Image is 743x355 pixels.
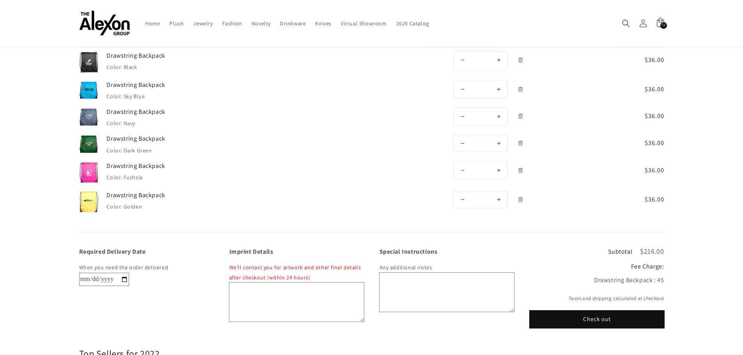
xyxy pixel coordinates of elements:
[471,162,490,179] input: Quantity for Drawstring Backpack
[124,174,143,181] dd: Fuchsia
[619,111,664,121] span: $36.00
[252,20,271,27] span: Novelty
[79,134,99,154] img: Drawstring Backpack
[145,20,160,27] span: Home
[471,191,490,208] input: Quantity for Drawstring Backpack
[106,81,223,89] a: Drawstring Backpack
[514,53,527,67] a: Remove Drawstring Backpack - Black
[530,275,664,286] div: Drawstring Backpack : 45
[124,147,152,154] dd: Dark Green
[106,108,223,116] a: Drawstring Backpack
[106,191,223,200] a: Drawstring Backpack
[218,15,247,32] a: Fashion
[79,248,214,255] label: Required Delivery Date
[124,64,137,71] dd: Black
[106,174,122,181] dt: Color:
[617,15,635,32] summary: Search
[229,263,364,282] p: We'll contact you for artwork and other final details after checkout (within 24 hours)
[275,15,310,32] a: Drinkware
[530,263,664,271] h2: Fee Charge:
[379,263,514,272] p: Any additional notes
[471,81,490,98] input: Quantity for Drawstring Backpack
[619,166,664,175] span: $36.00
[341,20,387,27] span: Virtual Showroom
[310,15,336,32] a: Knives
[79,162,99,183] img: Drawstring Backpack
[619,55,664,65] span: $36.00
[106,203,122,210] dt: Color:
[124,120,135,127] dd: Navy
[619,138,664,148] span: $36.00
[106,147,122,154] dt: Color:
[392,15,434,32] a: 2025 Catalog
[514,164,527,177] a: Remove Drawstring Backpack - Fuchsia
[280,20,306,27] span: Drinkware
[106,120,122,127] dt: Color:
[106,64,122,71] dt: Color:
[661,22,665,29] span: 72
[619,195,664,204] span: $36.00
[514,136,527,150] a: Remove Drawstring Backpack - Dark Green
[79,263,214,272] p: When you need the order delivered
[79,11,130,36] img: The Alexon Group
[336,15,392,32] a: Virtual Showroom
[608,249,632,255] h3: Subtotal
[379,248,514,255] label: Special Instructions
[315,20,332,27] span: Knives
[193,20,213,27] span: Jewelry
[79,191,99,213] img: Drawstring Backpack
[471,135,490,152] input: Quantity for Drawstring Backpack
[514,83,527,96] a: Remove Drawstring Backpack - Sky Blue
[79,81,99,100] img: Drawstring Backpack
[165,15,188,32] a: Plush
[106,134,223,143] a: Drawstring Backpack
[106,93,122,100] dt: Color:
[106,162,223,170] a: Drawstring Backpack
[530,311,664,328] button: Check out
[514,193,527,207] a: Remove Drawstring Backpack - Golden
[229,248,364,255] label: Imprint Details
[124,203,142,210] dd: Golden
[124,93,145,100] dd: Sky Blue
[188,15,217,32] a: Jewelry
[169,20,184,27] span: Plush
[79,108,99,127] img: Drawstring Backpack
[640,248,664,255] p: $216.00
[222,20,242,27] span: Fashion
[619,85,664,94] span: $36.00
[247,15,275,32] a: Novelty
[530,295,664,302] small: Taxes and shipping calculated at checkout
[79,51,99,73] img: Drawstring Backpack
[106,51,223,60] a: Drawstring Backpack
[396,20,429,27] span: 2025 Catalog
[471,108,490,125] input: Quantity for Drawstring Backpack
[140,15,165,32] a: Home
[514,110,527,123] a: Remove Drawstring Backpack - Navy
[471,52,490,69] input: Quantity for Drawstring Backpack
